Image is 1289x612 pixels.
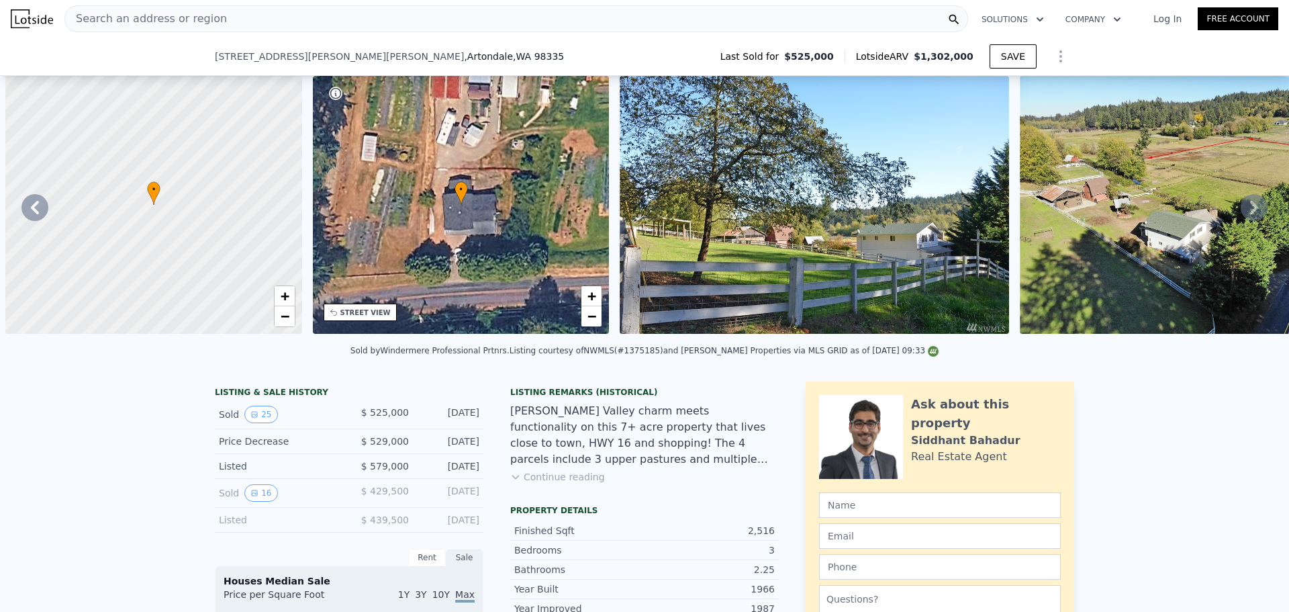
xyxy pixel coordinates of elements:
div: Listing Remarks (Historical) [510,387,779,398]
div: Ask about this property [911,395,1061,433]
div: Houses Median Sale [224,574,475,588]
div: [DATE] [420,513,479,527]
div: Listed [219,460,338,473]
input: Email [819,523,1061,549]
span: [STREET_ADDRESS][PERSON_NAME][PERSON_NAME] [215,50,464,63]
div: Price per Square Foot [224,588,349,609]
div: Listed [219,513,338,527]
div: Real Estate Agent [911,449,1007,465]
span: + [280,288,289,304]
span: $ 439,500 [361,515,409,525]
a: Log In [1137,12,1198,26]
span: Search an address or region [65,11,227,27]
input: Name [819,492,1061,518]
div: Rent [408,549,446,566]
span: $ 529,000 [361,436,409,447]
div: [PERSON_NAME] Valley charm meets functionality on this 7+ acre property that lives close to town,... [510,403,779,468]
button: View historical data [244,484,277,502]
img: Sale: 149097654 Parcel: 100547831 [620,76,1009,334]
button: Continue reading [510,470,605,484]
div: Bathrooms [514,563,644,576]
div: Listing courtesy of NWMLS (#1375185) and [PERSON_NAME] Properties via MLS GRID as of [DATE] 09:33 [510,346,939,355]
button: View historical data [244,406,277,423]
div: Finished Sqft [514,524,644,537]
div: [DATE] [420,460,479,473]
span: $ 429,500 [361,486,409,496]
input: Phone [819,554,1061,580]
div: [DATE] [420,484,479,502]
span: Last Sold for [720,50,785,63]
button: Company [1055,7,1132,32]
div: 3 [644,543,775,557]
div: 2,516 [644,524,775,537]
div: [DATE] [420,435,479,448]
div: Year Built [514,582,644,596]
a: Zoom in [275,286,295,306]
span: − [587,308,596,324]
span: − [280,308,289,324]
span: $ 579,000 [361,461,409,472]
a: Zoom out [581,306,602,326]
button: SAVE [990,44,1037,69]
span: 10Y [432,589,450,600]
span: $525,000 [784,50,834,63]
span: • [455,183,468,195]
span: , WA 98335 [513,51,564,62]
div: Sold by Windermere Professional Prtnrs . [350,346,510,355]
span: $ 525,000 [361,407,409,418]
a: Zoom in [581,286,602,306]
div: • [455,181,468,205]
a: Zoom out [275,306,295,326]
div: Sale [446,549,483,566]
div: Sold [219,484,338,502]
button: Solutions [971,7,1055,32]
div: [DATE] [420,406,479,423]
div: Bedrooms [514,543,644,557]
span: • [147,183,160,195]
span: Max [455,589,475,603]
span: , Artondale [464,50,564,63]
div: 1966 [644,582,775,596]
div: STREET VIEW [340,308,391,318]
span: $1,302,000 [914,51,973,62]
span: 1Y [398,589,410,600]
a: Free Account [1198,7,1278,30]
button: Show Options [1047,43,1074,70]
img: NWMLS Logo [928,346,939,357]
div: LISTING & SALE HISTORY [215,387,483,400]
div: Siddhant Bahadur [911,433,1020,449]
div: • [147,181,160,205]
div: Sold [219,406,338,423]
span: Lotside ARV [856,50,914,63]
div: 2.25 [644,563,775,576]
span: + [587,288,596,304]
div: Price Decrease [219,435,338,448]
div: Property details [510,505,779,516]
img: Lotside [11,9,53,28]
span: 3Y [415,589,426,600]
